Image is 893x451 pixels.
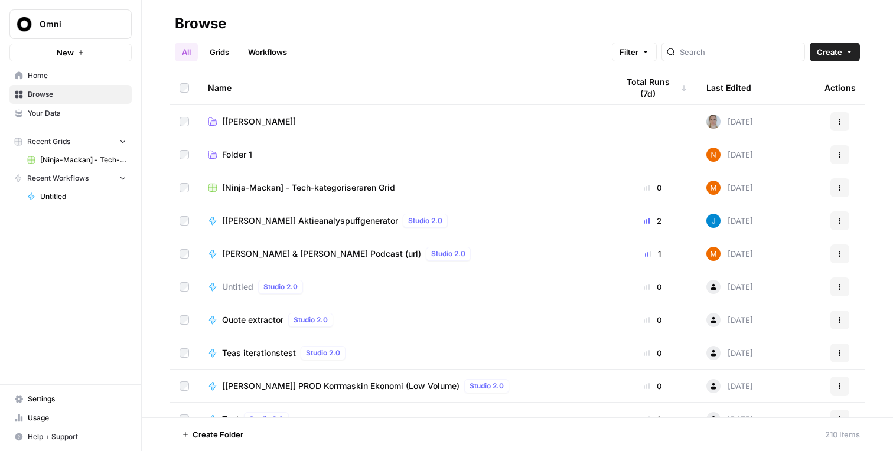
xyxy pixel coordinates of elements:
span: Studio 2.0 [249,414,283,424]
button: Help + Support [9,427,132,446]
a: Untitled [22,187,132,206]
span: Filter [620,46,638,58]
a: [[PERSON_NAME]] [208,116,599,128]
span: [[PERSON_NAME]] Aktieanalyspuffgenerator [222,215,398,227]
span: Recent Grids [27,136,70,147]
img: rf9vd23nz5x6axcvpgtzses2kd89 [706,181,721,195]
a: Your Data [9,104,132,123]
span: Studio 2.0 [294,315,328,325]
button: Filter [612,43,657,61]
span: Usage [28,413,126,423]
span: New [57,47,74,58]
span: Studio 2.0 [306,348,340,358]
a: Folder 1 [208,149,599,161]
span: Folder 1 [222,149,252,161]
a: Usage [9,408,132,427]
img: rf9vd23nz5x6axcvpgtzses2kd89 [706,247,721,261]
a: Grids [203,43,236,61]
a: [[PERSON_NAME]] AktieanalyspuffgeneratorStudio 2.0 [208,214,599,228]
span: Studio 2.0 [263,282,298,292]
div: Actions [824,71,856,104]
a: [PERSON_NAME] & [PERSON_NAME] Podcast (url)Studio 2.0 [208,247,599,261]
span: [Ninja-Mackan] - Tech-kategoriseraren Grid [222,182,395,194]
div: 0 [618,314,687,326]
div: [DATE] [706,115,753,129]
div: 1 [618,248,687,260]
div: [DATE] [706,148,753,162]
div: [DATE] [706,313,753,327]
a: Teas iterationstestStudio 2.0 [208,346,599,360]
a: Browse [9,85,132,104]
span: Home [28,70,126,81]
span: Omni [40,18,111,30]
span: Create Folder [193,429,243,440]
div: Total Runs (7d) [618,71,687,104]
span: Teas iterationstest [222,347,296,359]
button: Recent Workflows [9,169,132,187]
span: Help + Support [28,432,126,442]
button: Recent Grids [9,133,132,151]
div: Last Edited [706,71,751,104]
span: Untitled [222,281,253,293]
a: All [175,43,198,61]
button: New [9,44,132,61]
div: 0 [618,182,687,194]
span: Recent Workflows [27,173,89,184]
img: ibjarr27r0njrkh9rlaxszn0599i [706,115,721,129]
div: 0 [618,380,687,392]
a: Home [9,66,132,85]
a: [[PERSON_NAME]] PROD Korrmaskin Ekonomi (Low Volume)Studio 2.0 [208,379,599,393]
div: 0 [618,281,687,293]
span: Studio 2.0 [408,215,442,226]
span: [[PERSON_NAME]] [222,116,296,128]
span: [[PERSON_NAME]] PROD Korrmaskin Ekonomi (Low Volume) [222,380,459,392]
span: Test [222,413,239,425]
a: Quote extractorStudio 2.0 [208,313,599,327]
div: 0 [618,347,687,359]
a: TestStudio 2.0 [208,412,599,426]
span: Quote extractor [222,314,283,326]
a: UntitledStudio 2.0 [208,280,599,294]
span: Settings [28,394,126,404]
button: Create [810,43,860,61]
span: [PERSON_NAME] & [PERSON_NAME] Podcast (url) [222,248,421,260]
div: Name [208,71,599,104]
img: 5ekjkjf98zj3scelx3rk8iknqt52 [706,214,721,228]
img: Omni Logo [14,14,35,35]
div: [DATE] [706,181,753,195]
a: [Ninja-Mackan] - Tech-kategoriseraren Grid [22,151,132,169]
button: Workspace: Omni [9,9,132,39]
span: Untitled [40,191,126,202]
div: 2 [618,215,687,227]
div: Browse [175,14,226,33]
div: [DATE] [706,214,753,228]
span: Studio 2.0 [431,249,465,259]
input: Search [680,46,800,58]
span: [Ninja-Mackan] - Tech-kategoriseraren Grid [40,155,126,165]
button: Create Folder [175,425,250,444]
div: 0 [618,413,687,425]
div: [DATE] [706,346,753,360]
a: Settings [9,390,132,408]
div: 210 Items [825,429,860,440]
img: lwgklkptl2bsbjslv023qfegv6zv [706,148,721,162]
span: Create [817,46,842,58]
a: Workflows [241,43,294,61]
div: [DATE] [706,280,753,294]
div: [DATE] [706,247,753,261]
span: Studio 2.0 [470,381,504,391]
span: Browse [28,89,126,100]
a: [Ninja-Mackan] - Tech-kategoriseraren Grid [208,182,599,194]
span: Your Data [28,108,126,119]
div: [DATE] [706,412,753,426]
div: [DATE] [706,379,753,393]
